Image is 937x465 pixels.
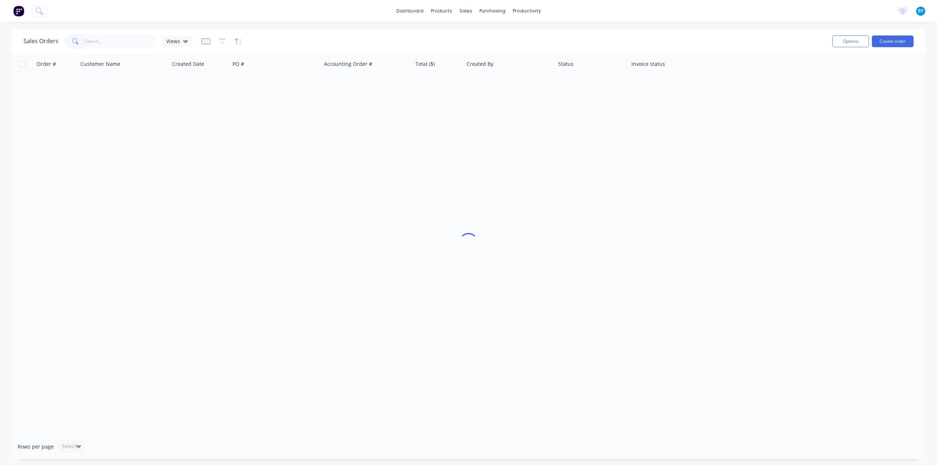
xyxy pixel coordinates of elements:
[232,60,244,68] div: PO #
[393,5,427,16] a: dashboard
[558,60,574,68] div: Status
[23,38,59,45] h1: Sales Orders
[37,60,56,68] div: Order #
[918,8,923,14] span: BY
[456,5,476,16] div: sales
[467,60,493,68] div: Created By
[81,60,120,68] div: Customer Name
[13,5,24,16] img: Factory
[85,34,156,49] input: Search...
[872,35,914,47] button: Create order
[427,5,456,16] div: products
[476,5,509,16] div: purchasing
[631,60,665,68] div: Invoice status
[18,443,54,450] span: Rows per page
[172,60,204,68] div: Created Date
[509,5,545,16] div: productivity
[415,60,435,68] div: Total ($)
[166,37,180,45] span: Views
[62,443,81,450] div: Select...
[832,35,869,47] button: Options
[324,60,372,68] div: Accounting Order #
